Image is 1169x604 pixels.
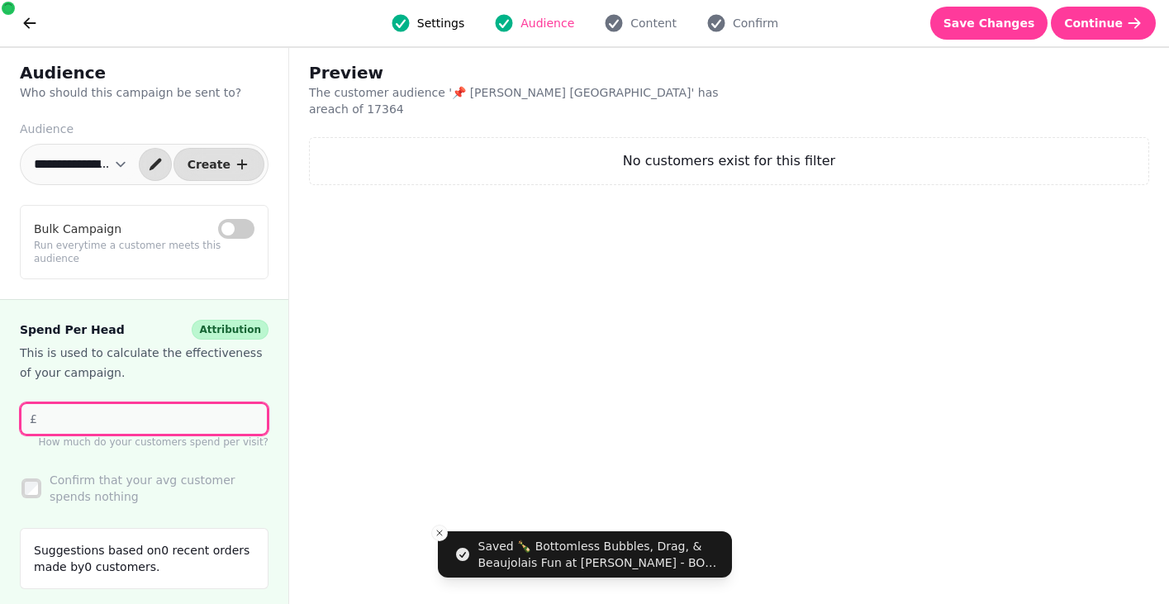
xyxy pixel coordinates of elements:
p: How much do your customers spend per visit? [20,435,268,449]
label: Audience [20,121,268,137]
span: Confirm [733,15,778,31]
span: Continue [1064,17,1123,29]
p: Suggestions based on 0 recent orders made by 0 customers. [34,542,254,575]
p: This is used to calculate the effectiveness of your campaign. [20,343,268,383]
div: Attribution [192,320,268,340]
span: Content [630,15,677,31]
button: Continue [1051,7,1156,40]
span: Save Changes [943,17,1035,29]
p: Who should this campaign be sent to? [20,84,268,101]
button: Create [173,148,264,181]
button: Save Changes [930,7,1048,40]
button: Close toast [431,525,448,541]
h2: Preview [309,61,626,84]
div: Saved 🍾 Bottomless Bubbles, Drag, & Beaujolais Fun at [PERSON_NAME] - BOOK NOW!🍾 [478,538,725,571]
label: Confirm that your avg customer spends nothing [50,472,265,505]
span: Spend Per Head [20,320,125,340]
h2: Audience [20,61,268,84]
p: Run everytime a customer meets this audience [34,239,254,265]
button: go back [13,7,46,40]
p: No customers exist for this filter [623,151,835,171]
label: Bulk Campaign [34,219,121,239]
span: Audience [520,15,574,31]
span: Create [188,159,230,170]
span: Settings [417,15,464,31]
p: The customer audience ' 📌 [PERSON_NAME] [GEOGRAPHIC_DATA] ' has a reach of 17364 [309,84,732,117]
